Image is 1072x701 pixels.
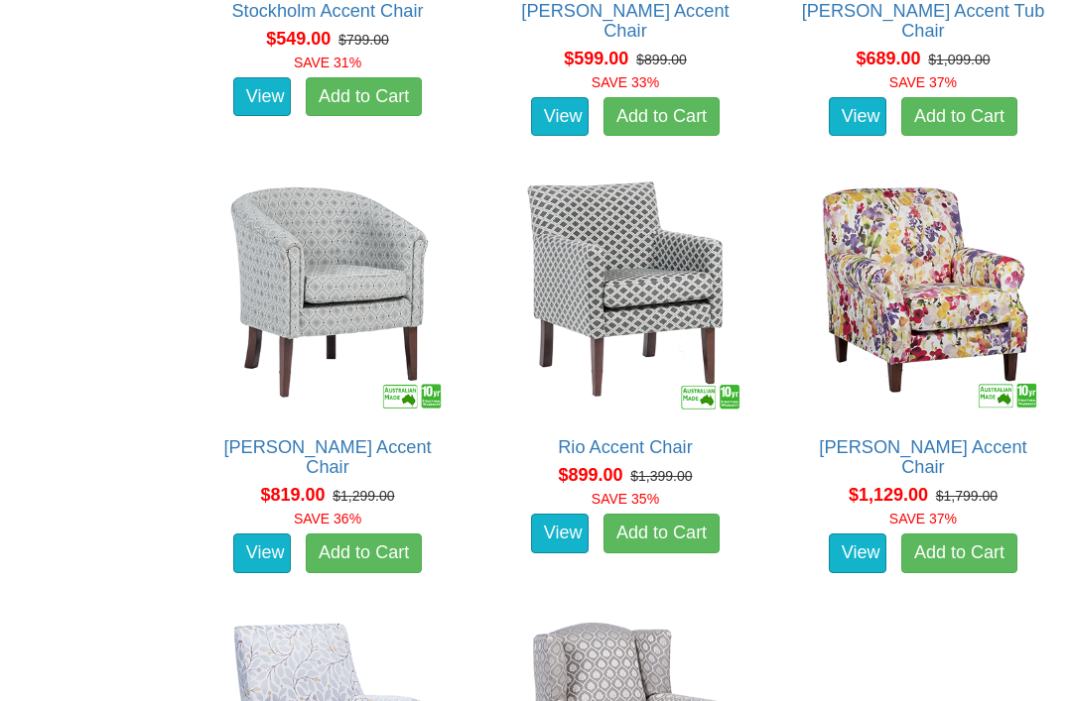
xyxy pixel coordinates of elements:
a: View [233,533,291,573]
img: Monet Accent Chair [800,172,1046,417]
a: [PERSON_NAME] Accent Chair [521,1,729,41]
a: [PERSON_NAME] Accent Chair [819,437,1026,477]
span: $899.00 [558,465,622,485]
del: $1,799.00 [936,488,998,504]
a: Rio Accent Chair [558,437,692,457]
a: View [233,77,291,117]
del: $799.00 [338,32,389,48]
del: $899.00 [636,52,687,67]
a: View [531,97,589,137]
a: [PERSON_NAME] Accent Chair [223,437,431,477]
del: $1,299.00 [333,488,394,504]
a: Add to Cart [306,533,422,573]
span: $819.00 [260,485,325,505]
a: Add to Cart [901,97,1017,137]
a: Stockholm Accent Chair [231,1,423,21]
span: $599.00 [564,49,628,68]
img: Bella Accent Chair [204,172,451,417]
span: $689.00 [856,49,920,68]
font: SAVE 37% [889,511,957,526]
del: $1,099.00 [928,52,990,67]
a: View [829,97,886,137]
a: [PERSON_NAME] Accent Tub Chair [802,1,1045,41]
img: Rio Accent Chair [502,172,748,417]
font: SAVE 33% [592,74,659,90]
font: SAVE 36% [294,511,361,526]
a: Add to Cart [306,77,422,117]
a: Add to Cart [603,97,720,137]
a: Add to Cart [603,514,720,553]
span: $549.00 [266,29,331,49]
a: View [531,514,589,553]
a: Add to Cart [901,533,1017,573]
del: $1,399.00 [630,468,692,484]
font: SAVE 35% [592,491,659,507]
font: SAVE 31% [294,55,361,70]
font: SAVE 37% [889,74,957,90]
span: $1,129.00 [849,485,928,505]
a: View [829,533,886,573]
